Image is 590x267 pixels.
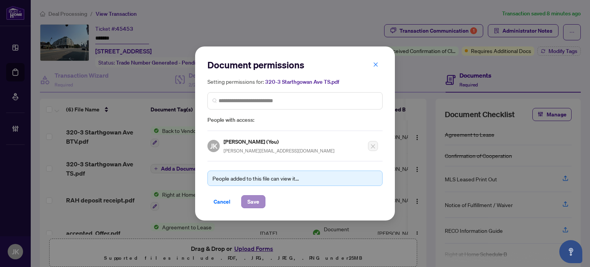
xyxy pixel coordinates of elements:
h2: Document permissions [207,59,383,71]
span: People with access: [207,116,383,124]
span: close [373,62,378,67]
button: Open asap [559,240,582,263]
div: People added to this file can view it... [212,174,378,182]
span: Save [247,196,259,208]
h5: [PERSON_NAME] (You) [224,137,335,146]
h5: Setting permissions for: [207,77,383,86]
button: Save [241,195,265,208]
span: JK [210,141,217,151]
button: Cancel [207,195,237,208]
span: Cancel [214,196,230,208]
img: search_icon [212,98,217,103]
span: [PERSON_NAME][EMAIL_ADDRESS][DOMAIN_NAME] [224,148,335,154]
span: 320-3 Starthgowan Ave TS.pdf [265,78,339,85]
